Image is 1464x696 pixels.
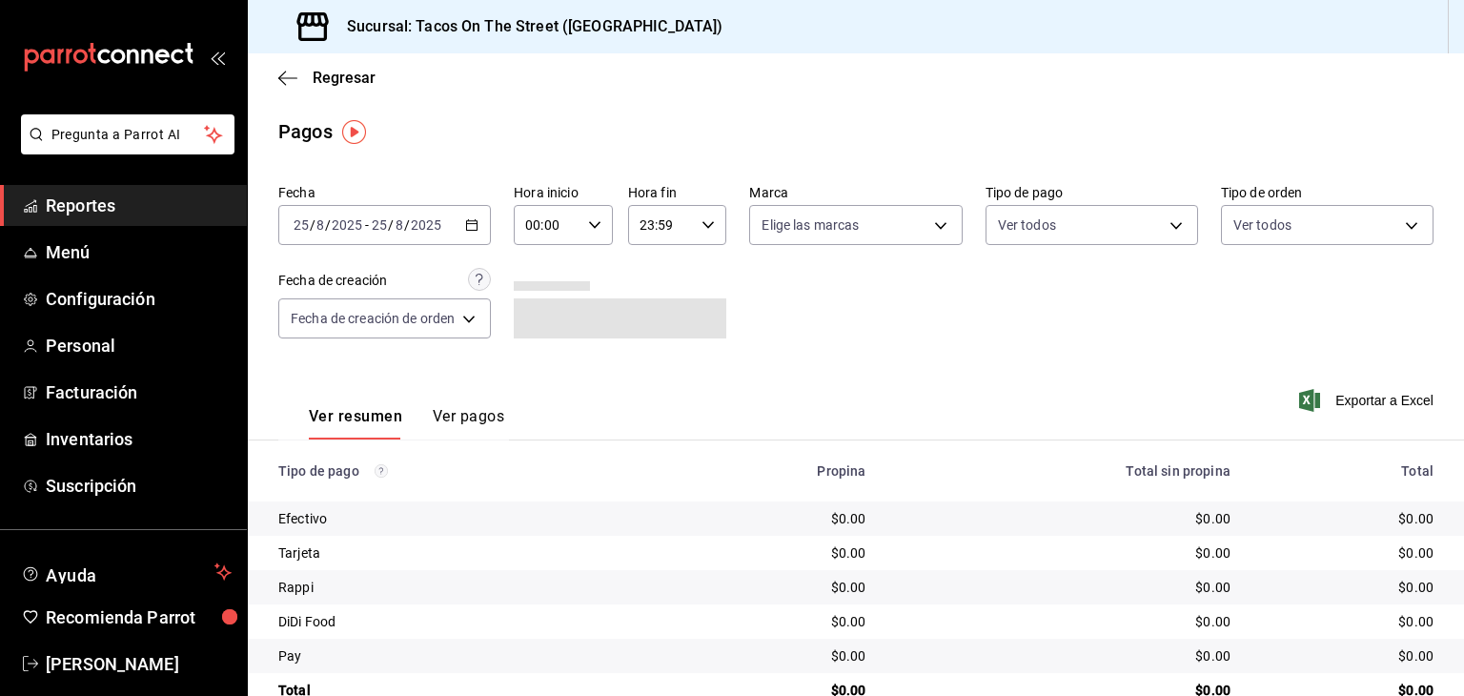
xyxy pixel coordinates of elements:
button: Regresar [278,69,376,87]
span: / [310,217,315,233]
span: Ver todos [998,215,1056,235]
button: Pregunta a Parrot AI [21,114,234,154]
div: $0.00 [1261,646,1433,665]
div: Tipo de pago [278,463,652,479]
span: Recomienda Parrot [46,604,232,630]
div: $0.00 [896,543,1230,563]
label: Marca [749,186,962,199]
button: Exportar a Excel [1303,389,1433,412]
div: $0.00 [896,646,1230,665]
span: Ayuda [46,561,207,583]
input: -- [293,217,310,233]
button: open_drawer_menu [210,50,225,65]
button: Ver resumen [309,407,402,440]
div: Rappi [278,578,652,597]
span: / [404,217,410,233]
span: Elige las marcas [762,215,859,235]
div: $0.00 [682,509,865,528]
div: $0.00 [1261,578,1433,597]
span: Facturación [46,379,232,405]
input: -- [315,217,325,233]
div: DiDi Food [278,612,652,631]
div: $0.00 [896,612,1230,631]
div: $0.00 [1261,543,1433,563]
input: -- [371,217,388,233]
div: navigation tabs [309,407,504,440]
div: Pagos [278,117,333,146]
span: Ver todos [1233,215,1291,235]
label: Hora inicio [514,186,613,199]
div: Propina [682,463,865,479]
div: $0.00 [682,543,865,563]
div: $0.00 [896,509,1230,528]
div: $0.00 [682,578,865,597]
label: Tipo de pago [986,186,1198,199]
div: Total sin propina [896,463,1230,479]
span: Inventarios [46,426,232,452]
label: Tipo de orden [1221,186,1433,199]
input: ---- [331,217,363,233]
span: Suscripción [46,473,232,499]
input: ---- [410,217,442,233]
input: -- [395,217,404,233]
div: Efectivo [278,509,652,528]
span: Reportes [46,193,232,218]
span: Fecha de creación de orden [291,309,455,328]
div: $0.00 [896,578,1230,597]
label: Fecha [278,186,491,199]
a: Pregunta a Parrot AI [13,138,234,158]
div: $0.00 [682,646,865,665]
span: Personal [46,333,232,358]
span: / [325,217,331,233]
label: Hora fin [628,186,727,199]
div: $0.00 [682,612,865,631]
span: Pregunta a Parrot AI [51,125,205,145]
h3: Sucursal: Tacos On The Street ([GEOGRAPHIC_DATA]) [332,15,722,38]
svg: Los pagos realizados con Pay y otras terminales son montos brutos. [375,464,388,478]
span: [PERSON_NAME] [46,651,232,677]
div: Tarjeta [278,543,652,563]
div: Fecha de creación [278,271,387,291]
span: - [365,217,369,233]
div: Pay [278,646,652,665]
span: / [388,217,394,233]
span: Regresar [313,69,376,87]
span: Configuración [46,286,232,312]
button: Ver pagos [433,407,504,440]
div: Total [1261,463,1433,479]
div: $0.00 [1261,509,1433,528]
span: Menú [46,239,232,265]
div: $0.00 [1261,612,1433,631]
img: Tooltip marker [342,120,366,144]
